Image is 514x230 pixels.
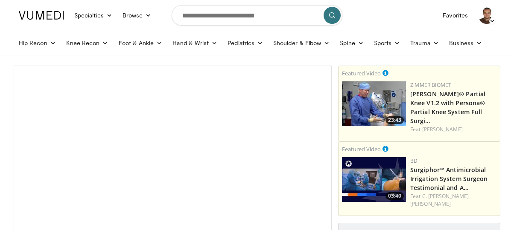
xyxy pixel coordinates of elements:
[117,7,157,24] a: Browse
[385,192,404,200] span: 03:40
[410,126,496,133] div: Feat.
[410,193,496,208] div: Feat.
[342,81,406,126] img: 99b1778f-d2b2-419a-8659-7269f4b428ba.150x105_q85_crop-smart_upscale.jpg
[385,116,404,124] span: 23:43
[342,81,406,126] a: 23:43
[19,11,64,20] img: VuMedi Logo
[405,34,444,52] a: Trauma
[342,157,406,202] a: 03:40
[410,81,451,89] a: Zimmer Biomet
[410,90,485,125] a: [PERSON_NAME]® Partial Knee V1.2 with Persona® Partial Knee System Full Surgi…
[444,34,488,52] a: Business
[172,5,342,26] input: Search topics, interventions
[114,34,168,52] a: Foot & Ankle
[410,193,469,207] a: C. [PERSON_NAME] [PERSON_NAME]
[410,166,488,192] a: Surgiphor™ Antimicrobial Irrigation System Surgeon Testimonial and A…
[478,7,495,24] img: Avatar
[61,34,114,52] a: Knee Recon
[438,7,473,24] a: Favorites
[369,34,406,52] a: Sports
[342,69,381,77] small: Featured Video
[69,7,117,24] a: Specialties
[410,157,418,164] a: BD
[342,157,406,202] img: 70422da6-974a-44ac-bf9d-78c82a89d891.150x105_q85_crop-smart_upscale.jpg
[14,34,61,52] a: Hip Recon
[422,126,463,133] a: [PERSON_NAME]
[335,34,368,52] a: Spine
[167,34,222,52] a: Hand & Wrist
[268,34,335,52] a: Shoulder & Elbow
[222,34,268,52] a: Pediatrics
[342,145,381,153] small: Featured Video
